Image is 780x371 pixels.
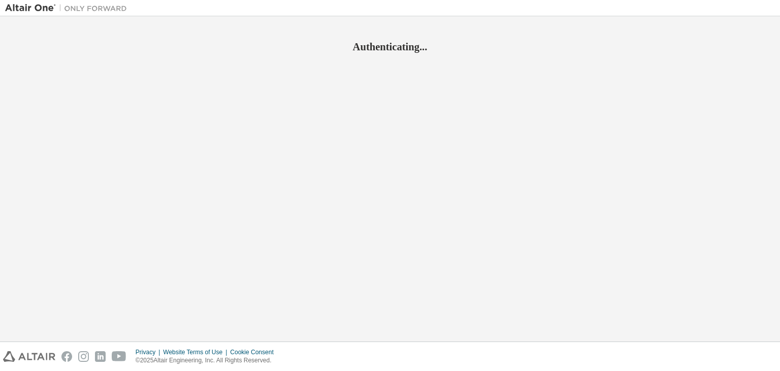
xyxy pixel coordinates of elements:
[95,351,106,362] img: linkedin.svg
[5,3,132,13] img: Altair One
[112,351,126,362] img: youtube.svg
[78,351,89,362] img: instagram.svg
[61,351,72,362] img: facebook.svg
[136,348,163,356] div: Privacy
[3,351,55,362] img: altair_logo.svg
[136,356,280,365] p: © 2025 Altair Engineering, Inc. All Rights Reserved.
[230,348,279,356] div: Cookie Consent
[163,348,230,356] div: Website Terms of Use
[5,40,775,53] h2: Authenticating...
